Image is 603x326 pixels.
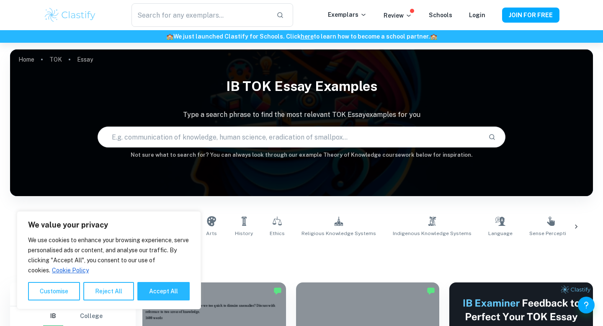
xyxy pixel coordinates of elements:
[137,282,190,300] button: Accept All
[10,73,593,100] h1: IB TOK Essay examples
[77,55,93,64] p: Essay
[301,33,314,40] a: here
[273,287,282,295] img: Marked
[39,247,564,262] h1: All TOK Essay Examples
[578,297,595,313] button: Help and Feedback
[235,230,253,237] span: History
[52,266,89,274] a: Cookie Policy
[17,211,201,309] div: We value your privacy
[10,282,136,306] h6: Filter exemplars
[469,12,485,18] a: Login
[98,125,482,149] input: E.g. communication of knowledge, human science, eradication of smallpox...
[44,7,97,23] img: Clastify logo
[393,230,472,237] span: Indigenous Knowledge Systems
[430,33,437,40] span: 🏫
[2,32,601,41] h6: We just launched Clastify for Schools. Click to learn how to become a school partner.
[301,230,376,237] span: Religious Knowledge Systems
[270,230,285,237] span: Ethics
[485,130,499,144] button: Search
[28,282,80,300] button: Customise
[28,235,190,275] p: We use cookies to enhance your browsing experience, serve personalised ads or content, and analys...
[28,220,190,230] p: We value your privacy
[49,54,62,65] a: TOK
[529,230,572,237] span: Sense Perception
[166,33,173,40] span: 🏫
[488,230,513,237] span: Language
[384,11,412,20] p: Review
[328,10,367,19] p: Exemplars
[206,230,217,237] span: Arts
[427,287,435,295] img: Marked
[10,151,593,159] h6: Not sure what to search for? You can always look through our example Theory of Knowledge coursewo...
[18,54,34,65] a: Home
[83,282,134,300] button: Reject All
[429,12,452,18] a: Schools
[131,3,270,27] input: Search for any exemplars...
[10,110,593,120] p: Type a search phrase to find the most relevant TOK Essay examples for you
[502,8,559,23] button: JOIN FOR FREE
